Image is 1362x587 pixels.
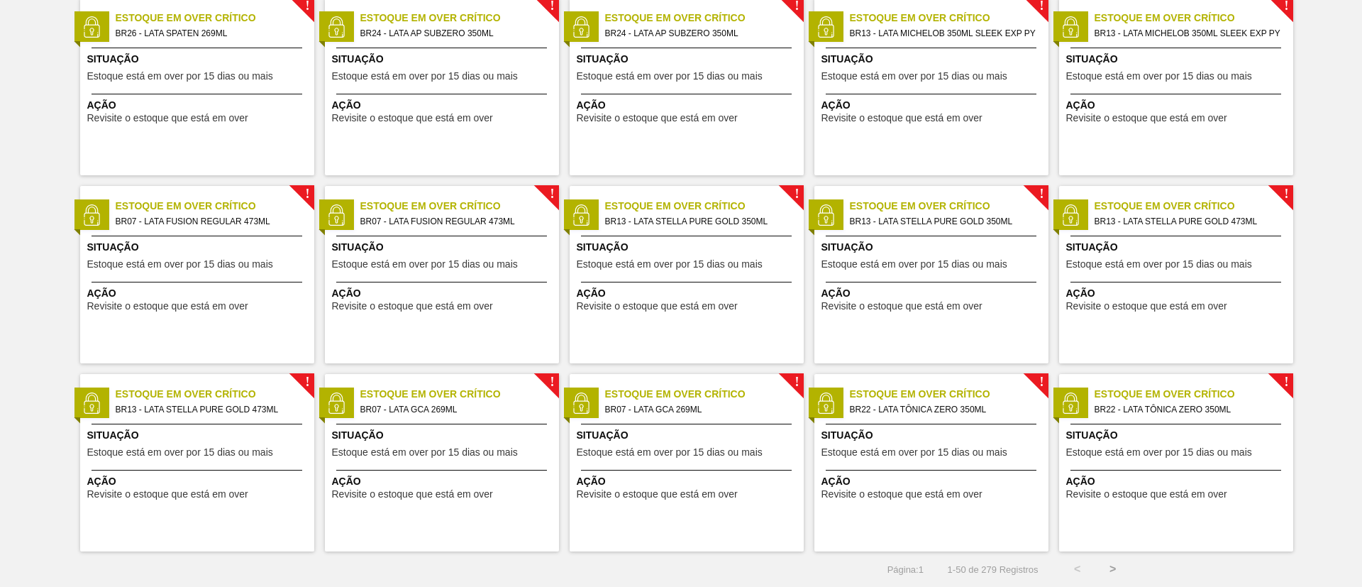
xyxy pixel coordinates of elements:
span: Revisite o estoque que está em over [87,113,248,124]
span: Ação [577,286,800,301]
span: Ação [821,98,1045,113]
span: Situação [1066,52,1290,67]
span: Estoque em Over Crítico [116,11,314,26]
span: Ação [577,474,800,489]
span: Situação [577,428,800,443]
span: BR13 - LATA MICHELOB 350ML SLEEK EXP PY [1095,26,1282,41]
span: Estoque em Over Crítico [1095,199,1293,214]
span: Situação [577,52,800,67]
span: BR13 - LATA STELLA PURE GOLD 473ML [116,402,303,417]
span: ! [550,1,554,11]
button: < [1060,552,1095,587]
img: status [1060,204,1081,226]
span: Revisite o estoque que está em over [821,301,982,312]
span: Ação [332,98,555,113]
img: status [570,204,592,226]
span: Ação [1066,286,1290,301]
span: Estoque em Over Crítico [360,387,559,402]
span: Estoque está em over por 15 dias ou mais [821,71,1007,82]
span: Ação [332,474,555,489]
span: Revisite o estoque que está em over [1066,113,1227,124]
img: status [81,204,102,226]
span: Situação [87,52,311,67]
span: Estoque está em over por 15 dias ou mais [87,71,273,82]
span: Ação [1066,98,1290,113]
span: Estoque está em over por 15 dias ou mais [577,447,763,458]
span: Página : 1 [887,564,924,575]
span: Ação [87,474,311,489]
span: ! [550,377,554,388]
span: BR22 - LATA TÔNICA ZERO 350ML [1095,402,1282,417]
img: status [570,393,592,414]
img: status [326,16,347,38]
span: Ação [821,474,1045,489]
span: ! [1039,1,1043,11]
span: Situação [1066,240,1290,255]
span: Ação [821,286,1045,301]
span: Estoque em Over Crítico [605,199,804,214]
span: ! [794,1,799,11]
span: Ação [87,286,311,301]
span: ! [794,189,799,199]
span: Estoque está em over por 15 dias ou mais [821,259,1007,270]
span: BR07 - LATA GCA 269ML [605,402,792,417]
span: Estoque está em over por 15 dias ou mais [577,71,763,82]
img: status [815,393,836,414]
span: Revisite o estoque que está em over [577,113,738,124]
span: Estoque está em over por 15 dias ou mais [1066,71,1252,82]
span: Revisite o estoque que está em over [1066,301,1227,312]
span: Estoque está em over por 15 dias ou mais [87,447,273,458]
span: Ação [1066,474,1290,489]
span: Estoque em Over Crítico [605,387,804,402]
span: Revisite o estoque que está em over [1066,489,1227,500]
span: Situação [821,240,1045,255]
span: Situação [332,240,555,255]
span: ! [1039,377,1043,388]
span: Estoque em Over Crítico [360,11,559,26]
span: Estoque está em over por 15 dias ou mais [577,259,763,270]
span: Estoque em Over Crítico [1095,11,1293,26]
span: Revisite o estoque que está em over [821,489,982,500]
img: status [81,16,102,38]
span: Estoque está em over por 15 dias ou mais [1066,259,1252,270]
span: ! [1284,1,1288,11]
img: status [81,393,102,414]
span: BR26 - LATA SPATEN 269ML [116,26,303,41]
img: status [815,16,836,38]
span: Estoque está em over por 15 dias ou mais [1066,447,1252,458]
span: Situação [821,428,1045,443]
span: ! [305,1,309,11]
span: Ação [87,98,311,113]
span: Revisite o estoque que está em over [332,301,493,312]
span: Situação [332,52,555,67]
span: Estoque em Over Crítico [1095,387,1293,402]
span: Estoque está em over por 15 dias ou mais [332,447,518,458]
span: ! [1284,189,1288,199]
span: ! [305,377,309,388]
img: status [570,16,592,38]
img: status [1060,16,1081,38]
span: Estoque em Over Crítico [850,11,1048,26]
span: Revisite o estoque que está em over [332,113,493,124]
span: ! [550,189,554,199]
span: Estoque está em over por 15 dias ou mais [332,259,518,270]
span: Revisite o estoque que está em over [87,489,248,500]
span: Situação [821,52,1045,67]
span: Situação [87,240,311,255]
img: status [326,204,347,226]
img: status [326,393,347,414]
span: ! [305,189,309,199]
span: BR07 - LATA FUSION REGULAR 473ML [360,214,548,229]
span: Estoque em Over Crítico [850,199,1048,214]
span: ! [1284,377,1288,388]
span: Situação [577,240,800,255]
span: BR24 - LATA AP SUBZERO 350ML [605,26,792,41]
span: Revisite o estoque que está em over [332,489,493,500]
span: Revisite o estoque que está em over [821,113,982,124]
span: BR22 - LATA TÔNICA ZERO 350ML [850,402,1037,417]
span: Estoque está em over por 15 dias ou mais [332,71,518,82]
span: ! [794,377,799,388]
span: Ação [332,286,555,301]
span: Estoque em Over Crítico [116,199,314,214]
span: Situação [87,428,311,443]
